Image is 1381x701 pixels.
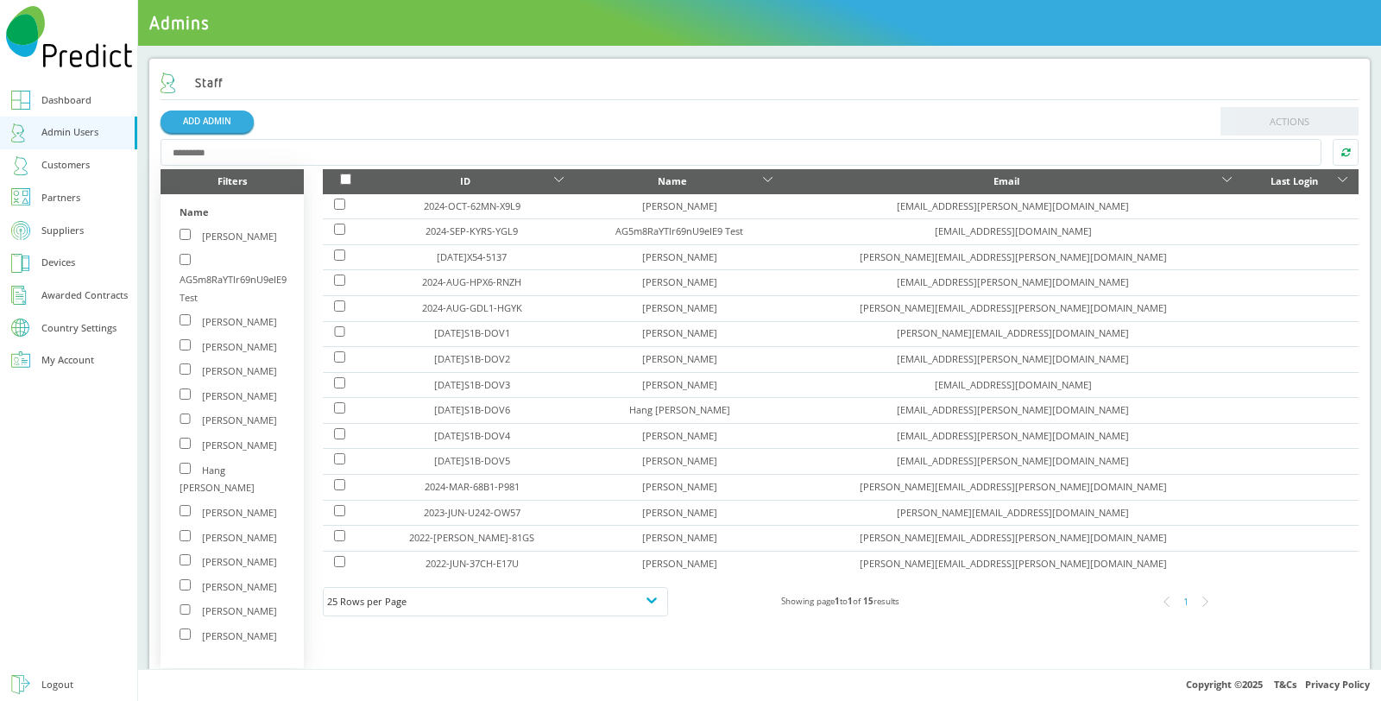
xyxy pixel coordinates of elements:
input: [PERSON_NAME] [180,414,191,425]
input: AG5m8RaYTlr69nU9eIE9 Test [180,254,191,265]
div: Admin Users [41,123,98,142]
div: Name [586,173,760,191]
a: 2022-JUN-37CH-E17U [426,557,519,570]
label: [PERSON_NAME] [180,340,277,353]
div: My Account [41,351,94,369]
div: Logout [41,676,73,694]
a: 2024-AUG-HPX6-RNZH [422,275,521,288]
input: [PERSON_NAME] [180,388,191,400]
div: Email [795,173,1218,191]
label: [PERSON_NAME] [180,531,277,544]
a: [PERSON_NAME] [642,378,717,391]
a: [PERSON_NAME][EMAIL_ADDRESS][PERSON_NAME][DOMAIN_NAME] [860,531,1167,544]
input: Hang [PERSON_NAME] [180,463,191,474]
a: [DATE]S1B-DOV3 [434,378,510,391]
label: [PERSON_NAME] [180,506,277,519]
div: ID [381,173,551,191]
a: [PERSON_NAME][EMAIL_ADDRESS][DOMAIN_NAME] [897,326,1129,339]
label: [PERSON_NAME] [180,604,277,617]
a: 2024-AUG-GDL1-HGYK [422,301,522,314]
a: 2024-OCT-62MN-X9L9 [424,199,520,212]
input: [PERSON_NAME] [180,628,191,640]
input: [PERSON_NAME] [180,363,191,375]
h2: Staff [161,73,223,93]
div: Partners [41,189,80,207]
a: [DATE]S1B-DOV5 [434,454,510,467]
a: 2024-MAR-68B1-P981 [425,480,520,493]
input: [PERSON_NAME] [180,438,191,449]
a: T&Cs [1274,678,1296,691]
a: [EMAIL_ADDRESS][DOMAIN_NAME] [935,224,1092,237]
a: 2022-[PERSON_NAME]-81GS [409,531,534,544]
label: [PERSON_NAME] [180,389,277,402]
label: [PERSON_NAME] [180,555,277,568]
label: AG5m8RaYTlr69nU9eIE9 Test [180,255,287,304]
label: Hang [PERSON_NAME] [180,464,255,495]
div: Customers [41,156,90,174]
a: [EMAIL_ADDRESS][PERSON_NAME][DOMAIN_NAME] [897,199,1129,212]
a: [PERSON_NAME] [642,250,717,263]
div: Dashboard [41,92,91,110]
a: [PERSON_NAME] [642,531,717,544]
a: [PERSON_NAME] [642,301,717,314]
label: [PERSON_NAME] [180,439,277,452]
a: AG5m8RaYTlr69nU9eIE9 Test [615,224,743,237]
a: [EMAIL_ADDRESS][DOMAIN_NAME] [935,378,1092,391]
div: Devices [41,254,75,272]
a: [PERSON_NAME] [642,199,717,212]
a: [PERSON_NAME][EMAIL_ADDRESS][PERSON_NAME][DOMAIN_NAME] [860,250,1167,263]
a: [DATE]S1B-DOV4 [434,429,510,442]
label: [PERSON_NAME] [180,629,277,642]
label: [PERSON_NAME] [180,230,277,243]
a: [PERSON_NAME] [642,454,717,467]
input: [PERSON_NAME] [180,579,191,590]
div: Suppliers [41,222,84,240]
a: [DATE]S1B-DOV6 [434,403,510,416]
div: Copyright © 2025 [138,669,1381,701]
a: [PERSON_NAME] [642,506,717,519]
input: [PERSON_NAME] [180,229,191,240]
a: [PERSON_NAME][EMAIL_ADDRESS][PERSON_NAME][DOMAIN_NAME] [860,557,1167,570]
div: Name [180,204,285,229]
b: 1 [848,596,853,607]
a: [EMAIL_ADDRESS][PERSON_NAME][DOMAIN_NAME] [897,275,1129,288]
div: 1 [1176,592,1195,611]
a: [PERSON_NAME][EMAIL_ADDRESS][DOMAIN_NAME] [897,506,1129,519]
b: 1 [835,596,840,607]
input: [PERSON_NAME] [180,339,191,350]
a: [PERSON_NAME] [642,275,717,288]
a: [DATE]X54-5137 [437,250,507,263]
a: 2024-SEP-KYRS-YGL9 [426,224,518,237]
a: [PERSON_NAME] [642,326,717,339]
label: [PERSON_NAME] [180,315,277,328]
a: [PERSON_NAME][EMAIL_ADDRESS][PERSON_NAME][DOMAIN_NAME] [860,480,1167,493]
div: Filters [161,169,304,194]
div: Country Settings [41,323,117,332]
a: [PERSON_NAME] [642,557,717,570]
b: 15 [863,596,873,607]
a: [EMAIL_ADDRESS][PERSON_NAME][DOMAIN_NAME] [897,352,1129,365]
a: [EMAIL_ADDRESS][PERSON_NAME][DOMAIN_NAME] [897,454,1129,467]
div: Showing page to of results [668,593,1013,611]
div: Last Login [1254,173,1334,191]
label: [PERSON_NAME] [180,414,277,426]
input: [PERSON_NAME] [180,505,191,516]
a: [PERSON_NAME] [642,429,717,442]
a: Privacy Policy [1305,678,1370,691]
img: Predict Mobile [6,6,132,67]
input: [PERSON_NAME] [180,554,191,565]
label: [PERSON_NAME] [180,364,277,377]
input: [PERSON_NAME] [180,314,191,325]
input: [PERSON_NAME] [180,604,191,616]
input: [PERSON_NAME] [180,530,191,541]
a: [EMAIL_ADDRESS][PERSON_NAME][DOMAIN_NAME] [897,403,1129,416]
a: [EMAIL_ADDRESS][PERSON_NAME][DOMAIN_NAME] [897,429,1129,442]
a: [PERSON_NAME] [642,352,717,365]
a: [PERSON_NAME] [642,480,717,493]
a: 2023-JUN-U242-OW57 [424,506,520,519]
div: 25 Rows per Page [327,593,664,611]
a: [DATE]S1B-DOV2 [434,352,510,365]
a: [PERSON_NAME][EMAIL_ADDRESS][PERSON_NAME][DOMAIN_NAME] [860,301,1167,314]
a: ADD ADMIN [161,111,254,132]
a: Hang [PERSON_NAME] [629,403,730,416]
